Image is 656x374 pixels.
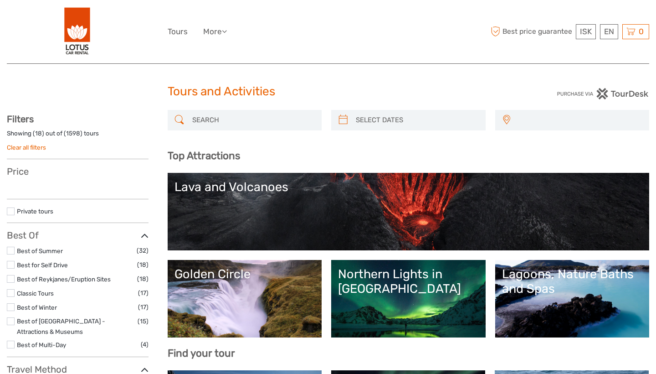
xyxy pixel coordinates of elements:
span: (18) [137,274,149,284]
a: Classic Tours [17,290,54,297]
b: Find your tour [168,347,235,359]
span: (15) [138,316,149,327]
div: Northern Lights in [GEOGRAPHIC_DATA] [338,267,479,296]
a: Best of Reykjanes/Eruption Sites [17,275,111,283]
a: Best of Multi-Day [17,341,66,348]
span: (4) [141,339,149,350]
img: PurchaseViaTourDesk.png [557,88,649,99]
div: Showing ( ) out of ( ) tours [7,129,149,143]
a: Best of Winter [17,304,57,311]
span: 0 [637,27,645,36]
span: (18) [137,260,149,270]
a: Golden Circle [174,267,315,331]
label: 1598 [66,129,80,138]
a: More [203,25,227,38]
span: (17) [138,288,149,298]
h3: Price [7,166,149,177]
a: Lagoons, Nature Baths and Spas [502,267,643,331]
h1: Tours and Activities [168,84,489,99]
div: EN [600,24,618,39]
strong: Filters [7,114,34,125]
b: Top Attractions [168,150,240,162]
a: Lava and Volcanoes [174,180,643,244]
span: (32) [137,245,149,256]
div: Lagoons, Nature Baths and Spas [502,267,643,296]
a: Best for Self Drive [17,261,68,269]
div: Golden Circle [174,267,315,281]
span: ISK [580,27,592,36]
a: Clear all filters [7,144,46,151]
div: Lava and Volcanoes [174,180,643,194]
span: (17) [138,302,149,312]
a: Northern Lights in [GEOGRAPHIC_DATA] [338,267,479,331]
a: Tours [168,25,188,38]
a: Best of [GEOGRAPHIC_DATA] - Attractions & Museums [17,317,105,335]
h3: Best Of [7,230,149,241]
span: Best price guarantee [489,24,574,39]
label: 18 [35,129,42,138]
a: Private tours [17,208,53,215]
img: 443-e2bd2384-01f0-477a-b1bf-f993e7f52e7d_logo_big.png [64,7,91,57]
input: SELECT DATES [352,112,481,128]
input: SEARCH [189,112,318,128]
a: Best of Summer [17,247,63,255]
